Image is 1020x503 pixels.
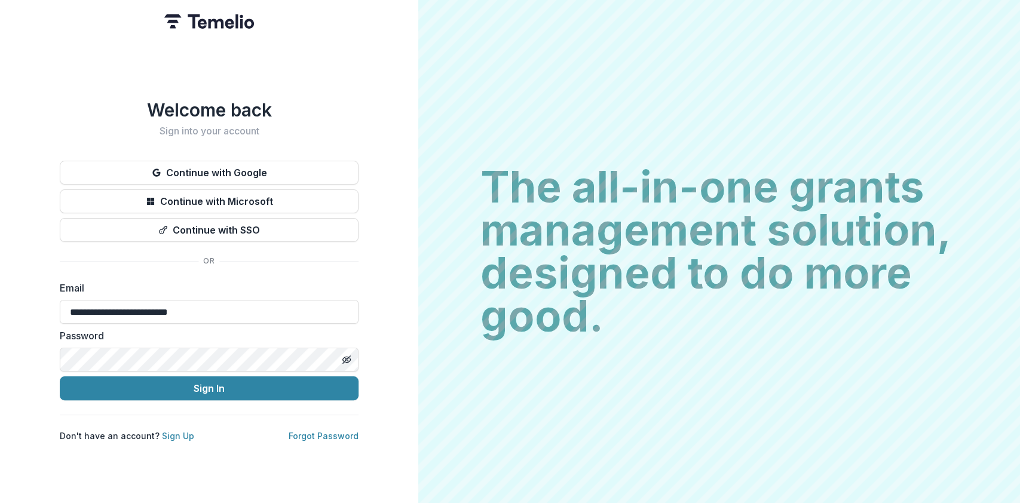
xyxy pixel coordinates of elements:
[60,430,194,442] p: Don't have an account?
[60,99,359,121] h1: Welcome back
[60,376,359,400] button: Sign In
[60,281,351,295] label: Email
[60,329,351,343] label: Password
[60,125,359,137] h2: Sign into your account
[60,218,359,242] button: Continue with SSO
[337,350,356,369] button: Toggle password visibility
[162,431,194,441] a: Sign Up
[289,431,359,441] a: Forgot Password
[164,14,254,29] img: Temelio
[60,161,359,185] button: Continue with Google
[60,189,359,213] button: Continue with Microsoft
